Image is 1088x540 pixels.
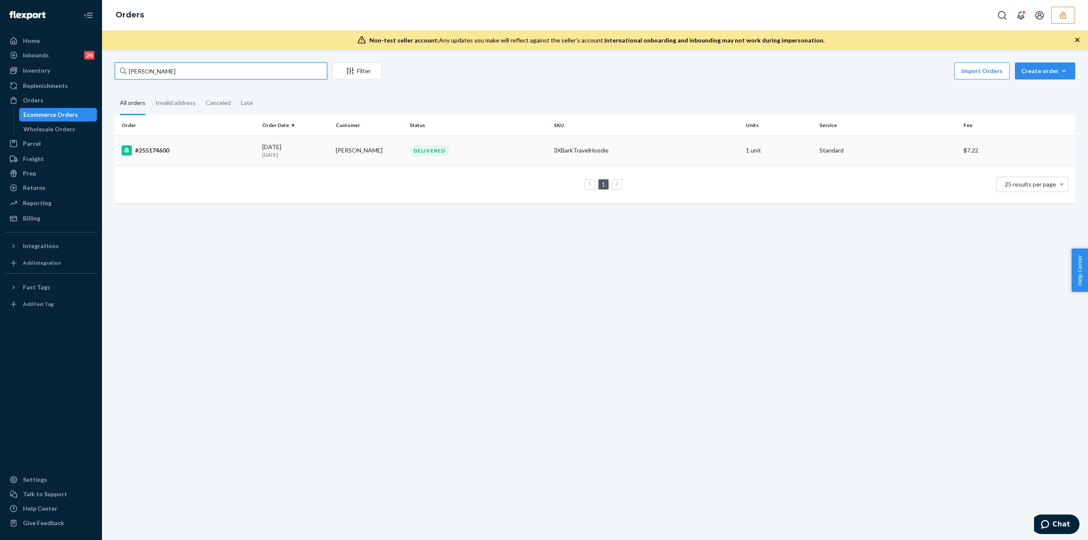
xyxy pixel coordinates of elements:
button: Open account menu [1031,7,1048,24]
th: Units [742,115,816,136]
div: Parcel [23,139,41,148]
span: Non-test seller account: [369,37,439,44]
a: Home [5,34,97,48]
button: Give Feedback [5,516,97,530]
div: Replenishments [23,82,68,90]
ol: breadcrumbs [109,3,151,28]
div: Billing [23,214,40,223]
div: 24 [84,51,94,59]
div: Reporting [23,199,51,207]
div: Freight [23,155,44,163]
button: Open Search Box [994,7,1011,24]
button: Close Navigation [80,7,97,24]
th: Order [115,115,259,136]
div: Settings [23,475,47,484]
div: Wholesale Orders [23,125,75,133]
a: Prep [5,167,97,180]
button: Fast Tags [5,280,97,294]
a: Inventory [5,64,97,77]
div: Help Center [23,504,57,513]
a: Orders [116,10,144,20]
a: Freight [5,152,97,166]
input: Search orders [115,62,327,79]
p: [DATE] [262,151,329,158]
div: [DATE] [262,143,329,158]
div: Canceled [206,92,231,114]
th: Order Date [259,115,332,136]
a: Replenishments [5,79,97,93]
a: Add Fast Tag [5,297,97,311]
div: Inventory [23,66,50,75]
div: Fast Tags [23,283,50,291]
div: All orders [120,92,145,115]
div: Create order [1021,67,1069,75]
button: Help Center [1071,249,1088,292]
p: Standard [819,146,957,155]
a: Add Integration [5,256,97,270]
a: Orders [5,93,97,107]
a: Parcel [5,137,97,150]
span: 25 results per page [1005,181,1056,188]
iframe: Opens a widget where you can chat to one of our agents [1034,515,1079,536]
a: Returns [5,181,97,195]
a: Page 1 is your current page [600,181,607,188]
div: Prep [23,169,36,178]
th: SKU [550,115,742,136]
td: [PERSON_NAME] [332,136,406,165]
a: Help Center [5,502,97,515]
div: Filter [333,67,381,75]
div: Ecommerce Orders [23,110,78,119]
div: 3XBarkTravelHoodie [554,146,739,155]
div: DELIVERED [410,145,449,156]
td: $7.22 [960,136,1075,165]
span: International onboarding and inbounding may not work during impersonation. [604,37,824,44]
div: Talk to Support [23,490,67,498]
a: Wholesale Orders [19,122,97,136]
div: Any updates you make will reflect against the seller's account. [369,36,824,45]
div: Integrations [23,242,59,250]
td: 1 unit [742,136,816,165]
div: Returns [23,184,45,192]
th: Status [406,115,550,136]
div: Late [241,92,253,114]
button: Filter [332,62,382,79]
div: Add Fast Tag [23,300,54,308]
div: Customer [336,122,402,129]
div: Invalid address [156,92,195,114]
a: Billing [5,212,97,225]
div: Home [23,37,40,45]
a: Ecommerce Orders [19,108,97,122]
th: Service [816,115,960,136]
button: Import Orders [954,62,1010,79]
div: Orders [23,96,43,105]
button: Create order [1015,62,1075,79]
button: Open notifications [1012,7,1029,24]
div: Give Feedback [23,519,64,527]
div: Add Integration [23,259,61,266]
img: Flexport logo [9,11,45,20]
a: Inbounds24 [5,48,97,62]
a: Reporting [5,196,97,210]
div: Inbounds [23,51,49,59]
th: Fee [960,115,1075,136]
a: Settings [5,473,97,486]
div: #255174600 [122,145,255,155]
button: Integrations [5,239,97,253]
button: Talk to Support [5,487,97,501]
